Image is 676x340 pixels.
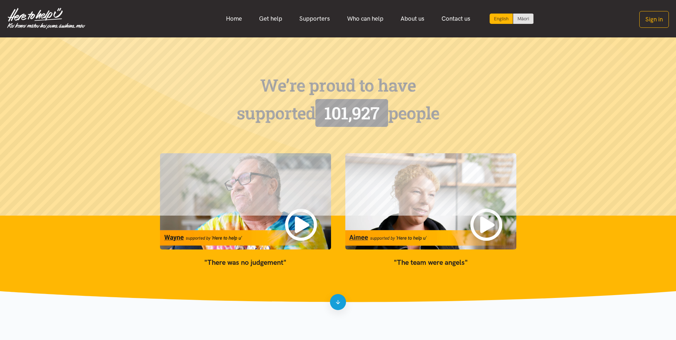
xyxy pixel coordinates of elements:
a: Supporters [291,11,339,26]
img: There was no judgement video [160,153,331,249]
span: 101,927 [324,102,379,124]
div: Language toggle [490,14,534,24]
a: Contact us [433,11,479,26]
a: Switch to Te Reo Māori [513,14,533,24]
div: We’re proud to have supported people [160,72,516,127]
div: Current language [490,14,513,24]
a: Get help [251,11,291,26]
a: Home [217,11,251,26]
blockquote: "The team were angels" [345,257,516,268]
a: Who can help [339,11,392,26]
img: The team were angels video [345,153,516,249]
button: Sign in [639,11,669,28]
blockquote: "There was no judgement" [160,257,331,268]
a: About us [392,11,433,26]
img: Home [7,8,85,29]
